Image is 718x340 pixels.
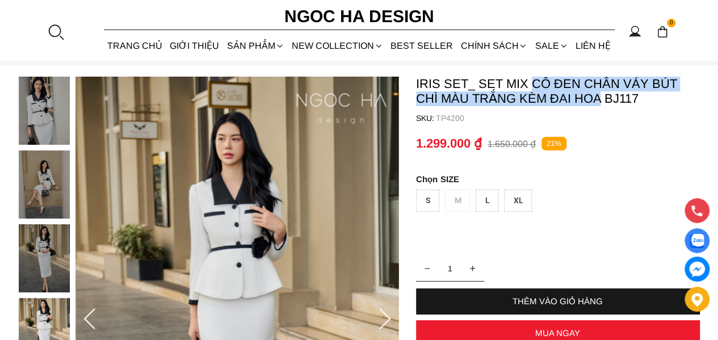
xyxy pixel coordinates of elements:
[274,3,444,30] a: Ngoc Ha Design
[541,137,566,151] p: 21%
[476,190,498,212] div: L
[416,328,700,338] div: MUA NGAY
[19,77,70,145] img: Iris Set_ Set Mix Cổ Đen Chân Váy Bút Chì Màu Trắng Kèm Đai Hoa BJ117_mini_0
[387,31,457,61] a: BEST SELLER
[488,138,536,149] p: 1.650.000 ₫
[416,114,436,123] h6: SKU:
[457,31,531,61] div: Chính sách
[104,31,166,61] a: TRANG CHỦ
[436,114,700,123] p: TP4200
[166,31,223,61] a: GIỚI THIỆU
[667,19,676,28] span: 0
[416,296,700,306] div: THÊM VÀO GIỎ HÀNG
[416,136,482,151] p: 1.299.000 ₫
[416,174,700,184] p: SIZE
[19,224,70,292] img: Iris Set_ Set Mix Cổ Đen Chân Váy Bút Chì Màu Trắng Kèm Đai Hoa BJ117_mini_2
[690,234,704,248] img: Display image
[19,150,70,219] img: Iris Set_ Set Mix Cổ Đen Chân Váy Bút Chì Màu Trắng Kèm Đai Hoa BJ117_mini_1
[531,31,572,61] a: SALE
[504,190,532,212] div: XL
[572,31,614,61] a: LIÊN HỆ
[416,77,700,106] p: Iris Set_ Set Mix Cổ Đen Chân Váy Bút Chì Màu Trắng Kèm Đai Hoa BJ117
[416,257,484,280] input: Quantity input
[685,257,709,282] a: messenger
[223,31,288,61] div: SẢN PHẨM
[656,26,669,38] img: img-CART-ICON-ksit0nf1
[685,228,709,253] a: Display image
[416,190,439,212] div: S
[288,31,387,61] a: NEW COLLECTION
